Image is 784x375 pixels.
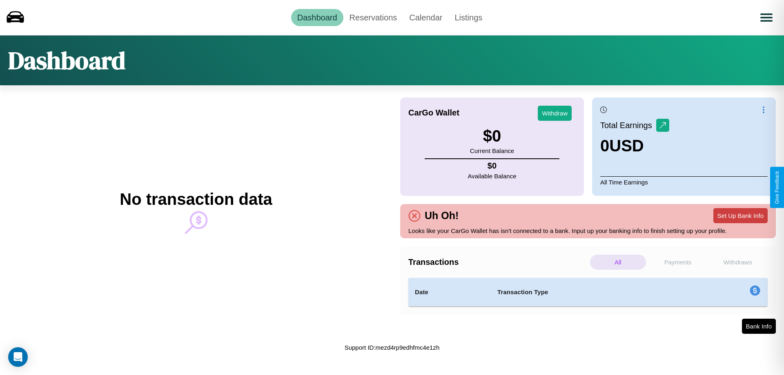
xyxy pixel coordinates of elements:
[468,161,517,171] h4: $ 0
[713,208,768,223] button: Set Up Bank Info
[415,287,484,297] h4: Date
[600,137,669,155] h3: 0 USD
[650,255,706,270] p: Payments
[120,190,272,209] h2: No transaction data
[448,9,488,26] a: Listings
[408,108,459,118] h4: CarGo Wallet
[538,106,572,121] button: Withdraw
[710,255,766,270] p: Withdraws
[470,127,514,145] h3: $ 0
[408,278,768,306] table: simple table
[8,44,125,77] h1: Dashboard
[497,287,683,297] h4: Transaction Type
[421,210,463,222] h4: Uh Oh!
[774,171,780,204] div: Give Feedback
[8,347,28,367] div: Open Intercom Messenger
[590,255,646,270] p: All
[345,342,440,353] p: Support ID: mezd4rp9edhfmc4e1zh
[408,257,588,267] h4: Transactions
[600,118,656,133] p: Total Earnings
[755,6,778,29] button: Open menu
[470,145,514,156] p: Current Balance
[468,171,517,182] p: Available Balance
[600,176,768,188] p: All Time Earnings
[403,9,448,26] a: Calendar
[291,9,343,26] a: Dashboard
[408,225,768,236] p: Looks like your CarGo Wallet has isn't connected to a bank. Input up your banking info to finish ...
[742,319,776,334] button: Bank Info
[343,9,403,26] a: Reservations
